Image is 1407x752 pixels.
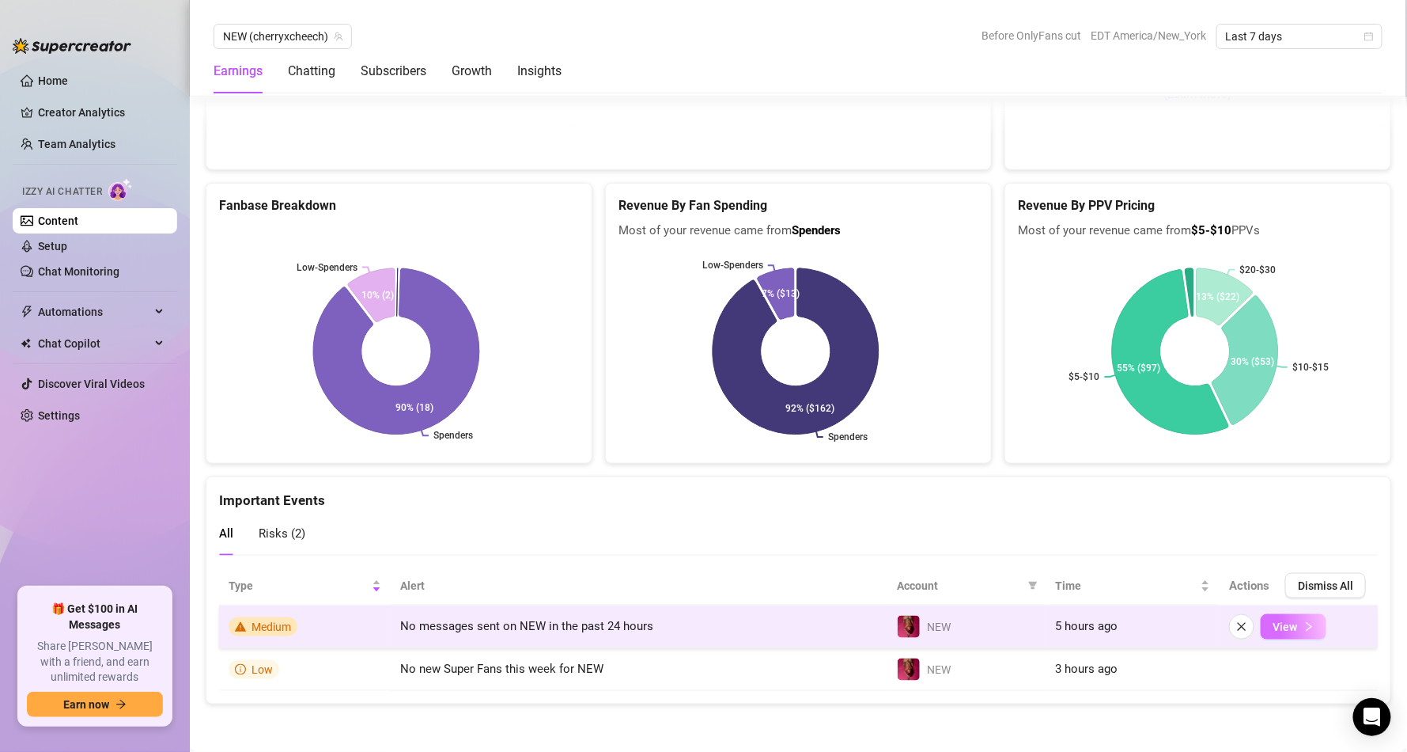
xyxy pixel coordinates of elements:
[13,38,131,54] img: logo-BBDzfeDw.svg
[1025,574,1041,598] span: filter
[38,100,165,125] a: Creator Analytics
[702,260,763,271] text: Low-Spenders
[21,338,31,349] img: Chat Copilot
[1229,579,1269,593] span: Actions
[38,409,80,422] a: Settings
[400,662,603,676] span: No new Super Fans this week for NEW
[927,663,951,676] span: NEW
[828,431,868,442] text: Spenders
[38,138,115,150] a: Team Analytics
[252,621,291,633] span: Medium
[1364,32,1374,41] span: calendar
[618,222,978,241] span: Most of your revenue came from
[27,639,163,686] span: Share [PERSON_NAME] with a friend, and earn unlimited rewards
[792,223,841,237] b: Spenders
[1226,25,1373,48] span: Last 7 days
[252,663,273,676] span: Low
[1298,579,1353,592] span: Dismiss All
[1091,24,1207,47] span: EDT America/New_York
[63,698,109,711] span: Earn now
[223,25,342,48] span: NEW (cherryxcheech)
[334,32,343,41] span: team
[927,621,951,633] span: NEW
[115,699,127,710] span: arrow-right
[38,215,78,227] a: Content
[452,62,492,81] div: Growth
[1303,621,1314,632] span: right
[38,331,150,356] span: Chat Copilot
[297,262,357,273] text: Low-Spenders
[38,265,119,278] a: Chat Monitoring
[27,602,163,632] span: 🎁 Get $100 in AI Messages
[1240,264,1277,275] text: $20-$30
[898,616,920,638] img: NEW
[219,477,1378,511] div: Important Events
[288,62,335,81] div: Chatting
[1069,371,1100,382] text: $5-$10
[1046,567,1220,606] th: Time
[108,178,133,201] img: AI Chatter
[229,577,369,594] span: Type
[400,619,653,633] span: No messages sent on NEW in the past 24 hours
[1261,614,1326,640] button: View
[27,692,163,717] button: Earn nowarrow-right
[391,567,887,606] th: Alert
[21,306,33,318] span: thunderbolt
[1353,698,1391,736] div: Open Intercom Messenger
[898,659,920,681] img: NEW
[22,184,102,199] span: Izzy AI Chatter
[1292,362,1329,373] text: $10-$15
[1055,662,1118,676] span: 3 hours ago
[433,431,473,442] text: Spenders
[38,378,145,390] a: Discover Viral Videos
[361,62,426,81] div: Subscribers
[38,299,150,325] span: Automations
[1236,621,1247,632] span: close
[1018,222,1378,241] span: Most of your revenue came from PPVs
[214,62,263,81] div: Earnings
[259,526,305,541] span: Risks ( 2 )
[517,62,562,81] div: Insights
[235,621,246,632] span: warning
[38,74,68,87] a: Home
[1273,621,1297,633] span: View
[235,664,246,675] span: info-circle
[1191,223,1231,237] b: $5-$10
[1028,581,1038,591] span: filter
[1018,196,1378,215] h5: Revenue By PPV Pricing
[1055,577,1197,594] span: Time
[219,196,579,215] h5: Fanbase Breakdown
[981,24,1081,47] span: Before OnlyFans cut
[1285,573,1366,598] button: Dismiss All
[219,567,391,606] th: Type
[1055,619,1118,633] span: 5 hours ago
[897,577,1022,594] span: Account
[38,240,67,253] a: Setup
[618,196,978,215] h5: Revenue By Fan Spending
[219,526,233,541] span: All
